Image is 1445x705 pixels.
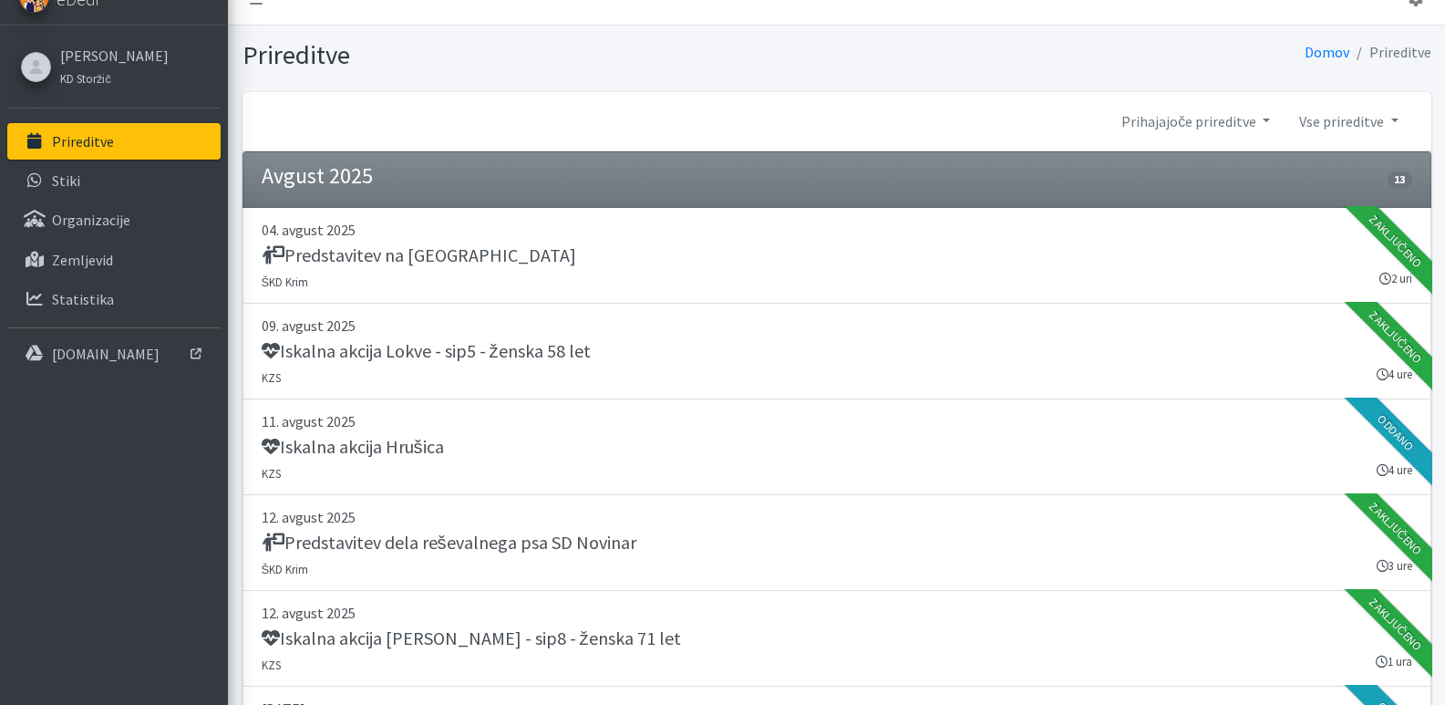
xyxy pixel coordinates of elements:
[262,275,309,289] small: ŠKD Krim
[52,211,130,229] p: Organizacije
[262,410,1412,432] p: 11. avgust 2025
[52,345,160,363] p: [DOMAIN_NAME]
[52,132,114,150] p: Prireditve
[243,399,1431,495] a: 11. avgust 2025 Iskalna akcija Hrušica KZS 4 ure Oddano
[7,336,221,372] a: [DOMAIN_NAME]
[243,495,1431,591] a: 12. avgust 2025 Predstavitev dela reševalnega psa SD Novinar ŠKD Krim 3 ure Zaključeno
[243,39,831,71] h1: Prireditve
[1107,103,1285,140] a: Prihajajoče prireditve
[262,163,373,190] h4: Avgust 2025
[262,340,591,362] h5: Iskalna akcija Lokve - sip5 - ženska 58 let
[52,290,114,308] p: Statistika
[262,466,281,481] small: KZS
[7,162,221,199] a: Stiki
[262,506,1412,528] p: 12. avgust 2025
[52,251,113,269] p: Zemljevid
[262,532,636,554] h5: Predstavitev dela reševalnega psa SD Novinar
[60,45,169,67] a: [PERSON_NAME]
[1349,39,1431,66] li: Prireditve
[7,202,221,238] a: Organizacije
[243,304,1431,399] a: 09. avgust 2025 Iskalna akcija Lokve - sip5 - ženska 58 let KZS 4 ure Zaključeno
[7,242,221,278] a: Zemljevid
[1388,171,1411,188] span: 13
[1285,103,1412,140] a: Vse prireditve
[1305,43,1349,61] a: Domov
[262,244,576,266] h5: Predstavitev na [GEOGRAPHIC_DATA]
[7,123,221,160] a: Prireditve
[262,436,444,458] h5: Iskalna akcija Hrušica
[52,171,80,190] p: Stiki
[60,71,111,86] small: KD Storžič
[262,219,1412,241] p: 04. avgust 2025
[262,562,309,576] small: ŠKD Krim
[7,281,221,317] a: Statistika
[262,315,1412,337] p: 09. avgust 2025
[262,370,281,385] small: KZS
[243,591,1431,687] a: 12. avgust 2025 Iskalna akcija [PERSON_NAME] - sip8 - ženska 71 let KZS 1 ura Zaključeno
[243,208,1431,304] a: 04. avgust 2025 Predstavitev na [GEOGRAPHIC_DATA] ŠKD Krim 2 uri Zaključeno
[60,67,169,88] a: KD Storžič
[262,602,1412,624] p: 12. avgust 2025
[262,627,681,649] h5: Iskalna akcija [PERSON_NAME] - sip8 - ženska 71 let
[262,658,281,672] small: KZS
